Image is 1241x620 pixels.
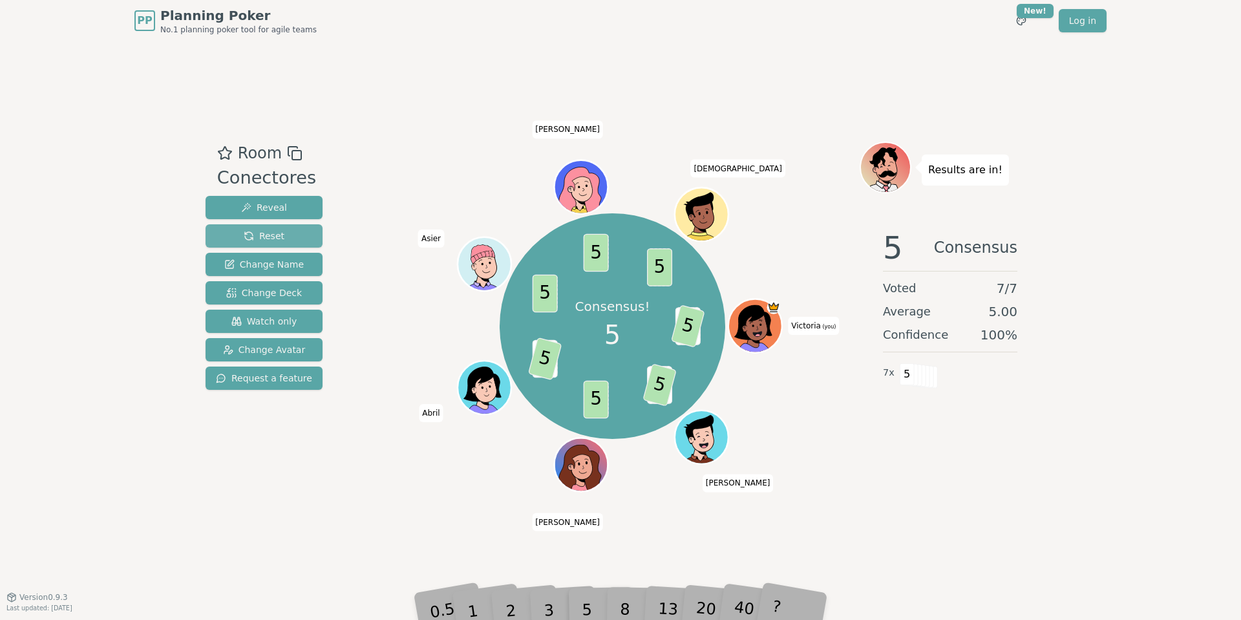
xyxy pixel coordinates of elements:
[206,367,323,390] button: Request a feature
[527,337,562,381] span: 5
[206,338,323,361] button: Change Avatar
[134,6,317,35] a: PPPlanning PokerNo.1 planning poker tool for agile teams
[988,303,1017,321] span: 5.00
[730,301,780,351] button: Click to change your avatar
[1017,4,1054,18] div: New!
[238,142,282,165] span: Room
[217,165,316,191] div: Conectores
[226,286,302,299] span: Change Deck
[418,230,444,248] span: Click to change your name
[231,315,297,328] span: Watch only
[532,121,603,139] span: Click to change your name
[997,279,1017,297] span: 7 / 7
[642,363,677,407] span: 5
[788,317,839,335] span: Click to change your name
[137,13,152,28] span: PP
[1059,9,1107,32] a: Log in
[572,297,652,316] p: Consensus!
[670,305,705,348] span: 5
[583,234,608,272] span: 5
[583,381,608,419] span: 5
[900,363,915,385] span: 5
[206,253,323,276] button: Change Name
[419,404,443,422] span: Click to change your name
[821,324,836,330] span: (you)
[703,475,774,493] span: Click to change your name
[6,592,68,603] button: Version0.9.3
[767,301,780,314] span: Victoria is the host
[647,248,672,286] span: 5
[883,366,895,380] span: 7 x
[216,372,312,385] span: Request a feature
[883,232,903,263] span: 5
[1010,9,1033,32] button: New!
[883,279,917,297] span: Voted
[206,281,323,305] button: Change Deck
[217,142,233,165] button: Add as favourite
[206,224,323,248] button: Reset
[690,160,785,178] span: Click to change your name
[160,25,317,35] span: No.1 planning poker tool for agile teams
[206,196,323,219] button: Reveal
[19,592,68,603] span: Version 0.9.3
[532,513,603,531] span: Click to change your name
[244,230,284,242] span: Reset
[223,343,306,356] span: Change Avatar
[206,310,323,333] button: Watch only
[532,275,557,313] span: 5
[928,161,1002,179] p: Results are in!
[981,326,1017,344] span: 100 %
[6,604,72,612] span: Last updated: [DATE]
[883,303,931,321] span: Average
[224,258,304,271] span: Change Name
[934,232,1017,263] span: Consensus
[241,201,287,214] span: Reveal
[604,315,620,354] span: 5
[160,6,317,25] span: Planning Poker
[883,326,948,344] span: Confidence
